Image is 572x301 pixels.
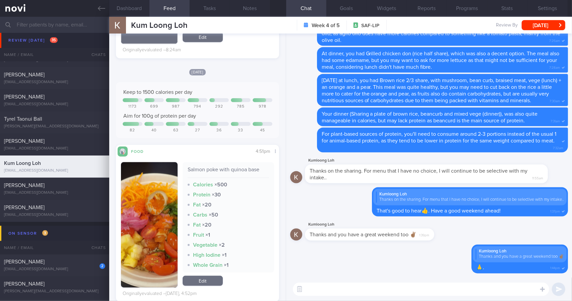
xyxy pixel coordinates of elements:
[4,267,105,272] div: [EMAIL_ADDRESS][DOMAIN_NAME]
[188,166,269,178] div: Salmon poke with quinoa base
[253,104,272,109] div: 978
[4,116,42,122] span: Tyrel Taonui Ball
[305,157,568,165] div: Kumloong Loh
[100,263,105,269] div: 2
[532,174,543,181] span: 11:55am
[549,64,560,70] span: 7:28am
[361,22,379,29] span: SAF-LIP
[231,104,251,109] div: 785
[475,254,564,260] div: Thanks and you have a great weekend too ✌🏽
[253,128,272,133] div: 45
[123,104,142,109] div: 1173
[4,282,45,287] span: [PERSON_NAME]
[4,58,105,63] div: [EMAIL_ADDRESS][DOMAIN_NAME]
[305,221,454,229] div: Kumloong Loh
[193,262,223,268] strong: Whole Grain
[310,168,528,180] span: Thanks on the sharing. For menu that I have no choice, I will continue to be selective with my in...
[476,265,484,270] span: 🙏.
[42,230,48,236] span: 3
[4,146,105,151] div: [EMAIL_ADDRESS][DOMAIN_NAME]
[550,264,560,271] span: 1:44pm
[209,128,229,133] div: 36
[166,104,186,109] div: 987
[4,205,45,210] span: [PERSON_NAME]
[4,72,45,77] span: [PERSON_NAME]
[312,22,340,29] strong: Week 4 of 5
[144,128,164,133] div: 40
[4,80,105,85] div: [EMAIL_ADDRESS][DOMAIN_NAME]
[82,241,109,254] div: Chats
[496,22,518,28] span: Review By
[202,222,211,228] strong: × 20
[193,212,207,218] strong: Carbs
[4,36,105,41] div: [EMAIL_ADDRESS][DOMAIN_NAME]
[322,111,538,123] span: Your dinner (Sharing a plate of brown rice, beancurb and mixed vege (dinner)), was also quite man...
[549,37,560,43] span: 7:26am
[193,192,210,197] strong: Protein
[4,259,45,265] span: [PERSON_NAME]
[188,128,207,133] div: 27
[322,51,560,70] span: At dinner, you had Grilled chicken don (rice half share), which was also a decent option. The mea...
[4,289,105,294] div: [PERSON_NAME][EMAIL_ADDRESS][DOMAIN_NAME]
[550,207,560,214] span: 1:37pm
[219,242,225,248] strong: × 2
[166,128,186,133] div: 63
[475,249,564,254] div: Kumloong Loh
[123,128,142,133] div: 82
[214,182,227,187] strong: × 500
[553,144,563,150] span: 7:32am
[256,149,270,154] span: 4:51pm
[4,102,105,107] div: [EMAIL_ADDRESS][DOMAIN_NAME]
[231,128,251,133] div: 33
[4,50,45,55] span: [PERSON_NAME]
[212,192,221,197] strong: × 30
[550,97,560,104] span: 7:30am
[123,113,196,119] span: Aim for 100g of protein per day
[144,104,164,109] div: 699
[322,24,561,43] span: Good morning [PERSON_NAME]! [DATE], it's good to see that you shared the chicken cutlet with agli...
[121,162,178,288] img: Salmon poke with quinoa base
[224,262,229,268] strong: × 1
[4,138,45,144] span: [PERSON_NAME]
[222,252,227,258] strong: × 1
[193,182,213,187] strong: Calories
[123,47,181,53] div: Originally evaluated – 8:24am
[209,212,218,218] strong: × 50
[202,202,211,207] strong: × 20
[123,291,197,297] div: Originally evaluated – [DATE], 4:52pm
[123,89,192,95] span: Keep to 1500 calories per day
[209,104,229,109] div: 292
[4,168,105,173] div: [EMAIL_ADDRESS][DOMAIN_NAME]
[183,32,223,42] a: Edit
[376,197,564,202] div: Thanks on the sharing. For menu that I have no choice, I will continue to be selective with my in...
[551,117,560,124] span: 7:31am
[4,190,105,195] div: [EMAIL_ADDRESS][DOMAIN_NAME]
[183,276,223,286] a: Edit
[310,232,417,238] span: Thanks and you have a great weekend too ✌🏽
[522,20,565,30] button: [DATE]
[193,232,204,238] strong: Fruit
[4,94,45,100] span: [PERSON_NAME]
[322,78,562,103] span: [DATE] at lunch, you had Brown rice 2/3 share, with mushroom, bean curb, braised meat, vege (lunc...
[4,183,45,188] span: [PERSON_NAME]
[193,222,201,228] strong: Fat
[377,208,501,214] span: That's good to hear👍. Have a good weekend ahead!
[193,202,201,207] strong: Fat
[322,131,557,143] span: For plant-based sources of protein, you'll need to consume around 2-3 portions instead of the usu...
[128,148,154,154] div: Food
[420,232,430,238] span: 1:39pm
[131,21,188,29] span: Kum Loong Loh
[189,69,206,75] span: [DATE]
[7,229,50,238] div: On sensor
[4,161,41,166] span: Kum Loong Loh
[193,242,217,248] strong: Vegetable
[376,192,564,197] div: Kumloong Loh
[193,252,220,258] strong: High Iodine
[205,232,210,238] strong: × 1
[4,124,105,129] div: [PERSON_NAME][EMAIL_ADDRESS][DOMAIN_NAME]
[188,104,207,109] div: 794
[4,213,105,218] div: [EMAIL_ADDRESS][DOMAIN_NAME]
